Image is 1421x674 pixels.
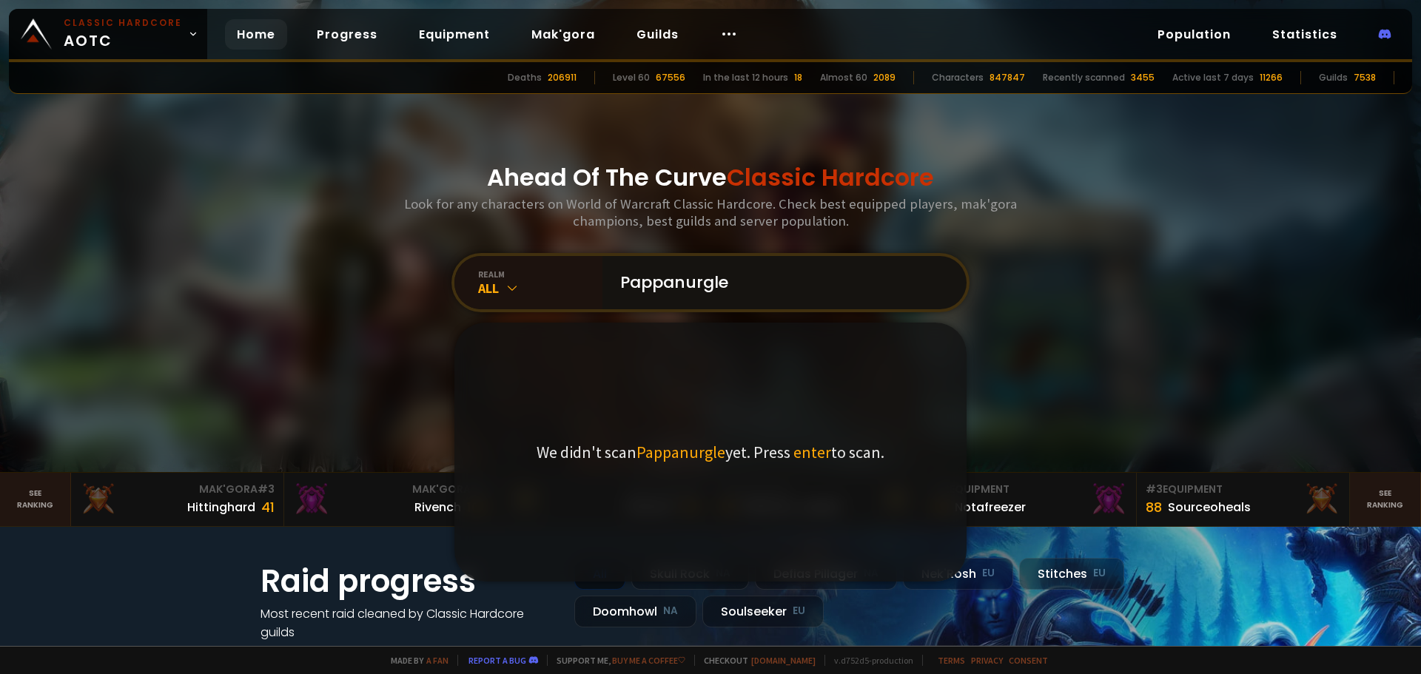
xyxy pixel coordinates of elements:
div: In the last 12 hours [703,71,788,84]
div: Soulseeker [702,596,824,627]
div: Characters [932,71,984,84]
div: 3455 [1131,71,1155,84]
a: Guilds [625,19,691,50]
a: Terms [938,655,965,666]
a: Consent [1009,655,1048,666]
div: Rivench [414,498,461,516]
div: Sourceoheals [1168,498,1251,516]
a: Mak'Gora#3Hittinghard41 [71,473,284,526]
input: Search a character... [611,256,949,309]
span: Checkout [694,655,816,666]
div: realm [478,269,602,280]
a: Classic HardcoreAOTC [9,9,207,59]
small: Classic Hardcore [64,16,182,30]
div: Deaths [508,71,542,84]
span: Classic Hardcore [727,161,934,194]
a: Buy me a coffee [612,655,685,666]
h3: Look for any characters on World of Warcraft Classic Hardcore. Check best equipped players, mak'g... [398,195,1023,229]
div: Recently scanned [1043,71,1125,84]
span: Made by [382,655,449,666]
div: Almost 60 [820,71,867,84]
small: EU [793,604,805,619]
a: Mak'gora [520,19,607,50]
div: Active last 7 days [1172,71,1254,84]
div: Doomhowl [574,596,696,627]
div: 847847 [990,71,1025,84]
a: Privacy [971,655,1003,666]
small: EU [1093,566,1106,581]
span: # 3 [258,482,275,496]
span: # 3 [1146,482,1163,496]
a: Report a bug [468,655,526,666]
a: #2Equipment88Notafreezer [924,473,1137,526]
div: 11266 [1260,71,1283,84]
div: Mak'Gora [80,482,275,497]
div: Guilds [1319,71,1348,84]
div: Equipment [933,482,1127,497]
h4: Most recent raid cleaned by Classic Hardcore guilds [261,604,557,641]
span: Support me, [547,655,685,666]
a: See all progress [261,642,357,659]
div: Nek'Rosh [903,558,1013,590]
div: Mak'Gora [293,482,488,497]
div: Level 60 [613,71,650,84]
span: enter [793,442,831,462]
a: Statistics [1260,19,1349,50]
small: EU [982,566,995,581]
span: Pappanurgle [636,442,725,462]
a: #3Equipment88Sourceoheals [1137,473,1350,526]
h1: Raid progress [261,558,557,604]
div: 67556 [656,71,685,84]
div: 206911 [548,71,577,84]
a: Equipment [407,19,502,50]
a: Progress [305,19,389,50]
div: Hittinghard [187,498,255,516]
a: Seeranking [1350,473,1421,526]
div: 2089 [873,71,896,84]
div: 7538 [1354,71,1376,84]
a: Home [225,19,287,50]
p: We didn't scan yet. Press to scan. [537,442,884,462]
div: 41 [261,497,275,517]
div: Notafreezer [955,498,1026,516]
a: a fan [426,655,449,666]
h1: Ahead Of The Curve [487,160,934,195]
div: Equipment [1146,482,1340,497]
span: v. d752d5 - production [824,655,913,666]
div: All [478,280,602,297]
a: Mak'Gora#2Rivench100 [284,473,497,526]
div: 88 [1146,497,1162,517]
div: Stitches [1019,558,1124,590]
div: 18 [794,71,802,84]
a: Population [1146,19,1243,50]
small: NA [663,604,678,619]
span: AOTC [64,16,182,52]
a: [DOMAIN_NAME] [751,655,816,666]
